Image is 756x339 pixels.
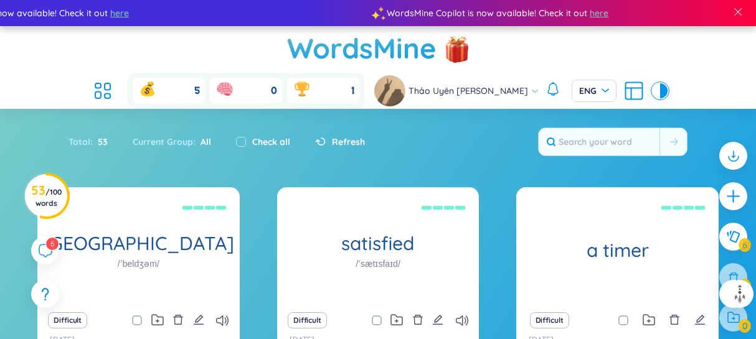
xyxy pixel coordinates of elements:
span: 53 [93,135,108,149]
button: delete [412,312,423,329]
img: avatar [374,75,405,106]
span: 5 [194,84,200,98]
h1: [GEOGRAPHIC_DATA] [37,232,240,254]
button: Difficult [530,312,569,328]
span: here [588,6,607,20]
div: Current Group : [120,129,224,155]
button: delete [669,312,680,329]
button: edit [432,312,443,329]
label: Check all [252,135,290,149]
button: edit [193,312,204,329]
span: edit [432,314,443,325]
span: delete [669,314,680,325]
span: delete [412,314,423,325]
h1: a timer [516,239,719,261]
span: All [196,136,211,147]
h1: satisfied [277,232,480,254]
span: 6 [50,239,54,248]
span: Thảo Uyên [PERSON_NAME] [409,84,528,98]
span: Refresh [332,135,365,149]
span: delete [172,314,184,325]
a: avatar [374,75,409,106]
span: edit [193,314,204,325]
span: 1 [351,84,354,98]
span: here [108,6,127,20]
span: ENG [579,85,609,97]
div: Total : [69,129,120,155]
span: / 100 words [35,187,62,208]
button: edit [694,312,706,329]
span: plus [725,188,741,204]
button: Difficult [288,312,327,328]
button: delete [172,312,184,329]
button: Difficult [48,312,87,328]
h1: /ˈbeldʒəm/ [118,256,159,270]
img: to top [730,284,750,304]
span: 0 [271,84,277,98]
input: Search your word [539,128,659,156]
a: WordsMine [287,26,437,70]
h3: 53 [31,185,62,208]
span: edit [694,314,706,325]
h1: /ˈsætɪsfaɪd/ [356,256,400,270]
sup: 6 [46,238,59,250]
img: flashSalesIcon.a7f4f837.png [445,30,470,67]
